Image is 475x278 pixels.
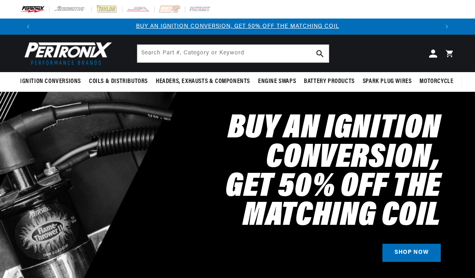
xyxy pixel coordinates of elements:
[20,39,113,67] img: Pertronix
[419,77,453,86] span: Motorcycle
[300,72,359,91] summary: Battery Products
[304,77,355,86] span: Battery Products
[136,23,339,29] a: BUY AN IGNITION CONVERSION, GET 50% OFF THE MATCHING COIL
[20,72,85,91] summary: Ignition Conversions
[363,77,412,86] span: Spark Plug Wires
[89,77,148,86] span: Coils & Distributors
[254,72,300,91] summary: Engine Swaps
[20,77,81,86] span: Ignition Conversions
[20,19,36,35] button: Translation missing: en.sections.announcements.previous_announcement
[382,244,441,262] a: SHOP NOW
[415,72,457,91] summary: Motorcycle
[156,77,250,86] span: Headers, Exhausts & Components
[152,72,254,91] summary: Headers, Exhausts & Components
[36,22,439,31] div: 1 of 3
[359,72,416,91] summary: Spark Plug Wires
[97,114,441,231] h2: Buy an Ignition Conversion, Get 50% off the Matching Coil
[137,45,329,62] input: Search Part #, Category or Keyword
[439,19,455,35] button: Translation missing: en.sections.announcements.next_announcement
[258,77,296,86] span: Engine Swaps
[311,45,329,62] button: Search Part #, Category or Keyword
[85,72,152,91] summary: Coils & Distributors
[36,22,439,31] div: Announcement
